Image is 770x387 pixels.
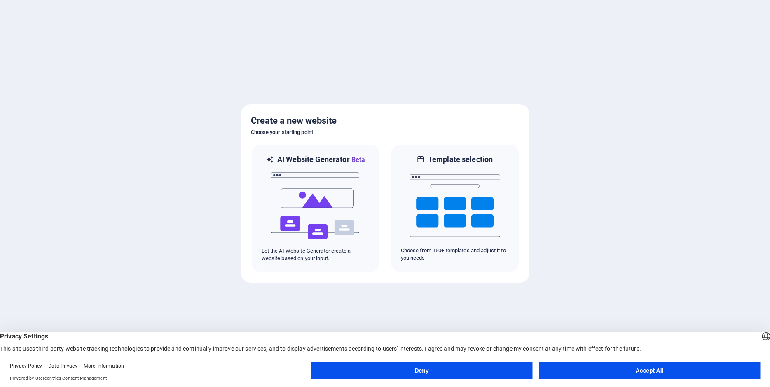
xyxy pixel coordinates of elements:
[277,155,365,165] h6: AI Website Generator
[401,247,509,262] p: Choose from 150+ templates and adjust it to you needs.
[350,156,365,164] span: Beta
[390,144,520,273] div: Template selectionChoose from 150+ templates and adjust it to you needs.
[251,114,520,127] h5: Create a new website
[428,155,493,164] h6: Template selection
[262,247,370,262] p: Let the AI Website Generator create a website based on your input.
[251,127,520,137] h6: Choose your starting point
[270,165,361,247] img: ai
[251,144,380,273] div: AI Website GeneratorBetaaiLet the AI Website Generator create a website based on your input.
